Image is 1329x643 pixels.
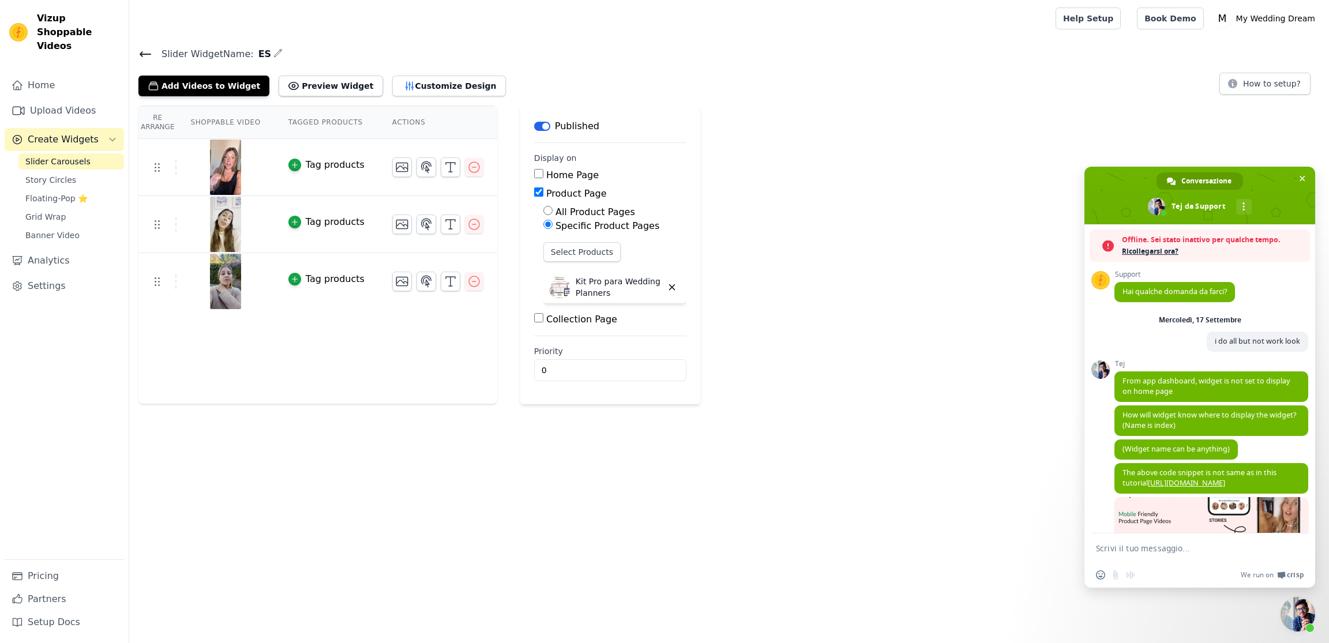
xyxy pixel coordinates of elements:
[1219,73,1311,95] button: How to setup?
[1122,287,1227,296] span: Hai qualche domanda da farci?
[18,172,124,188] a: Story Circles
[1287,570,1304,580] span: Crisp
[288,215,365,229] button: Tag products
[1281,597,1315,631] div: Chiudere la chat
[25,211,66,223] span: Grid Wrap
[534,152,577,164] legend: Display on
[392,215,412,234] button: Change Thumbnail
[5,611,124,634] a: Setup Docs
[1296,172,1308,185] span: Chiudere la chat
[662,277,682,297] button: Delete widget
[209,254,242,309] img: tn-b1bc02ca7fc8407caf698839343ccd65.png
[534,345,686,357] label: Priority
[288,158,365,172] button: Tag products
[18,227,124,243] a: Banner Video
[1219,81,1311,92] a: How to setup?
[546,314,617,325] label: Collection Page
[273,46,283,62] div: Edit Name
[555,119,599,133] p: Published
[138,76,269,96] button: Add Videos to Widget
[9,23,28,42] img: Vizup
[555,220,659,231] label: Specific Product Pages
[25,230,80,241] span: Banner Video
[543,242,621,262] button: Select Products
[1232,8,1320,29] p: My Wedding Dream
[1137,7,1203,29] a: Book Demo
[138,106,177,139] th: Re Arrange
[1218,13,1226,24] text: M
[18,190,124,206] a: Floating-Pop ⭐
[1122,234,1304,246] span: Offline. Sei stato inattivo per qualche tempo.
[25,156,91,167] span: Slider Carousels
[1122,376,1290,396] span: From app dashboard, widget is not set to display on home page
[1148,478,1225,488] a: [URL][DOMAIN_NAME]
[392,76,506,96] button: Customize Design
[306,158,365,172] div: Tag products
[28,133,99,146] span: Create Widgets
[1122,444,1230,454] span: (Widget name can be anything)
[1056,7,1121,29] a: Help Setup
[1241,570,1274,580] span: We run on
[5,99,124,122] a: Upload Videos
[1236,199,1252,215] div: Altri canali
[279,76,382,96] button: Preview Widget
[25,174,76,186] span: Story Circles
[1096,570,1105,580] span: Inserisci una emoji
[1096,543,1278,554] textarea: Scrivi il tuo messaggio...
[555,206,635,217] label: All Product Pages
[288,272,365,286] button: Tag products
[1181,172,1232,190] span: Conversazione
[306,272,365,286] div: Tag products
[18,209,124,225] a: Grid Wrap
[152,47,254,61] span: Slider Widget Name:
[5,128,124,151] button: Create Widgets
[1215,336,1300,346] span: i do all but not work look
[5,74,124,97] a: Home
[209,140,242,195] img: tn-e664a2c5533c4ef2866b8d8c582086d0.png
[392,157,412,177] button: Change Thumbnail
[1122,246,1304,257] span: Ricollegarsi ora?
[546,188,607,199] label: Product Page
[37,12,119,53] span: Vizup Shoppable Videos
[1241,570,1304,580] a: We run onCrisp
[5,249,124,272] a: Analytics
[209,197,242,252] img: tn-3bb728807326449caf95403c8243a90d.png
[25,193,88,204] span: Floating-Pop ⭐
[1114,270,1235,279] span: Support
[18,153,124,170] a: Slider Carousels
[5,275,124,298] a: Settings
[1157,172,1243,190] div: Conversazione
[5,588,124,611] a: Partners
[548,276,571,299] img: Kit Pro para Wedding Planners
[254,47,271,61] span: ES
[392,272,412,291] button: Change Thumbnail
[1122,410,1296,430] span: How will widget know where to display the widget? (Name is index)
[1114,360,1308,368] span: Tej
[546,170,599,181] label: Home Page
[576,276,662,299] p: Kit Pro para Wedding Planners
[275,106,378,139] th: Tagged Products
[177,106,274,139] th: Shoppable Video
[1159,317,1241,324] div: Mercoledì, 17 Settembre
[306,215,365,229] div: Tag products
[1122,468,1277,488] span: The above code snippet is not same as in this tutorial
[378,106,497,139] th: Actions
[5,565,124,588] a: Pricing
[1213,8,1320,29] button: M My Wedding Dream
